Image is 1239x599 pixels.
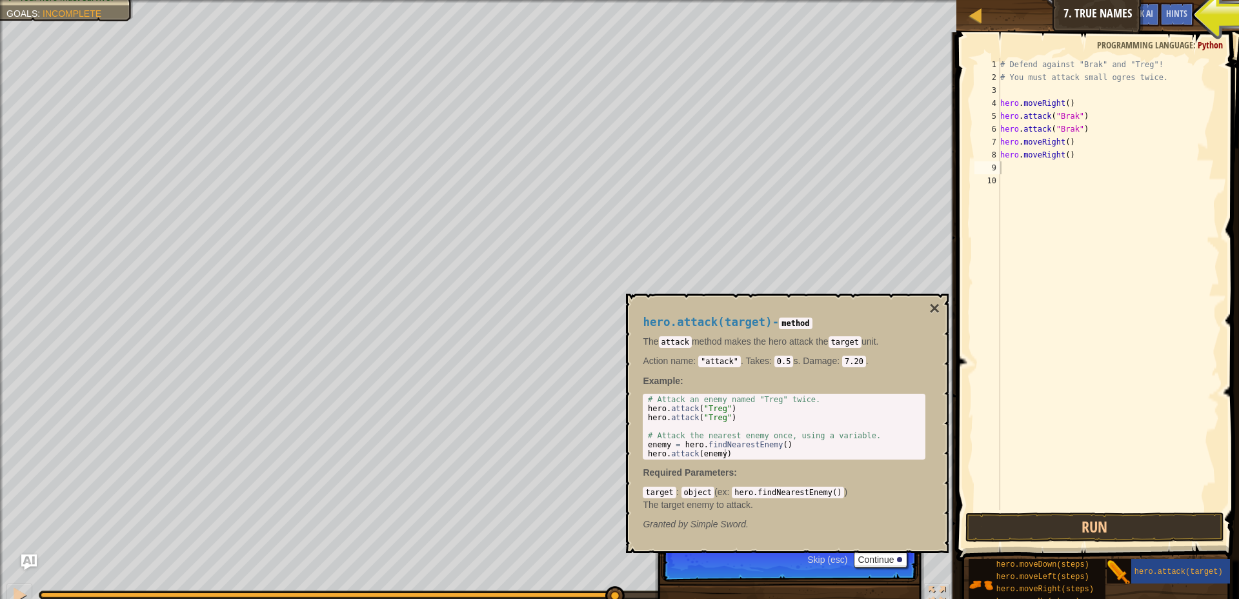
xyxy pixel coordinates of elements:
span: name [668,356,693,366]
span: : [37,8,43,19]
p: The target enemy to attack. [643,498,925,511]
img: portrait.png [1107,560,1131,585]
span: : [693,356,698,366]
code: attack [659,336,692,348]
code: object [681,487,714,498]
div: 4 [974,97,1000,110]
span: Programming language [1097,39,1193,51]
code: method [779,318,812,329]
span: hero.moveRight(steps) [996,585,1094,594]
span: Hints [1166,7,1187,19]
span: Action [643,356,668,366]
span: Takes [745,356,769,366]
div: 1 [974,58,1000,71]
button: Ask AI [21,554,37,570]
div: 9 [974,161,1000,174]
code: 7.20 [842,356,866,367]
span: Incomplete [43,8,101,19]
div: 8 [974,148,1000,161]
span: Ask AI [1131,7,1153,19]
strong: : [643,376,683,386]
button: Ask AI [1125,3,1160,26]
div: 5 [974,110,1000,123]
div: ( ) [643,485,925,511]
button: × [929,299,940,318]
span: : [1193,39,1198,51]
span: hero.moveDown(steps) [996,560,1089,569]
code: target [643,487,676,498]
code: 0.5 [774,356,794,367]
span: Python [1198,39,1223,51]
span: hero.attack(target) [1134,567,1223,576]
span: : [727,487,732,497]
span: Skip (esc) [807,554,847,565]
em: Simple Sword. [643,519,748,529]
span: s. [743,356,801,366]
div: 10 [974,174,1000,187]
span: Goals [6,8,37,19]
span: . [643,356,743,366]
span: : [676,487,681,497]
span: Required Parameters [643,467,734,478]
span: Example [643,376,680,386]
span: hero.attack(target) [643,316,772,329]
code: hero.findNearestEnemy() [732,487,844,498]
span: : [769,356,774,366]
span: : [837,356,842,366]
div: 2 [974,71,1000,84]
h4: - [643,316,925,329]
span: Damage [803,356,837,366]
img: portrait.png [969,573,993,597]
div: 6 [974,123,1000,136]
span: hero.moveLeft(steps) [996,573,1089,582]
p: The method makes the hero attack the unit. [643,335,925,348]
span: ex [718,487,727,497]
button: Show game menu [1200,3,1233,33]
div: 3 [974,84,1000,97]
span: . [800,356,868,366]
div: 7 [974,136,1000,148]
span: Granted by [643,519,690,529]
code: target [829,336,861,348]
span: : [734,467,737,478]
button: Run [965,513,1224,542]
button: Continue [854,551,907,568]
code: "attack" [698,356,741,367]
